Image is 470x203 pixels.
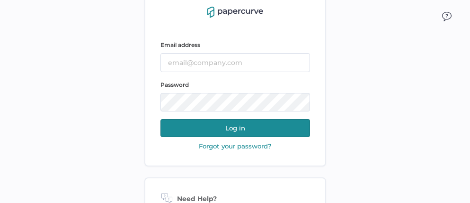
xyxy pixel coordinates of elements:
button: Log in [160,119,310,137]
input: email@company.com [160,53,310,72]
img: papercurve-logo-colour.7244d18c.svg [207,7,263,18]
span: Password [160,81,189,88]
img: icon_chat.2bd11823.svg [442,12,452,21]
span: Email address [160,41,200,48]
button: Forgot your password? [196,142,275,150]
